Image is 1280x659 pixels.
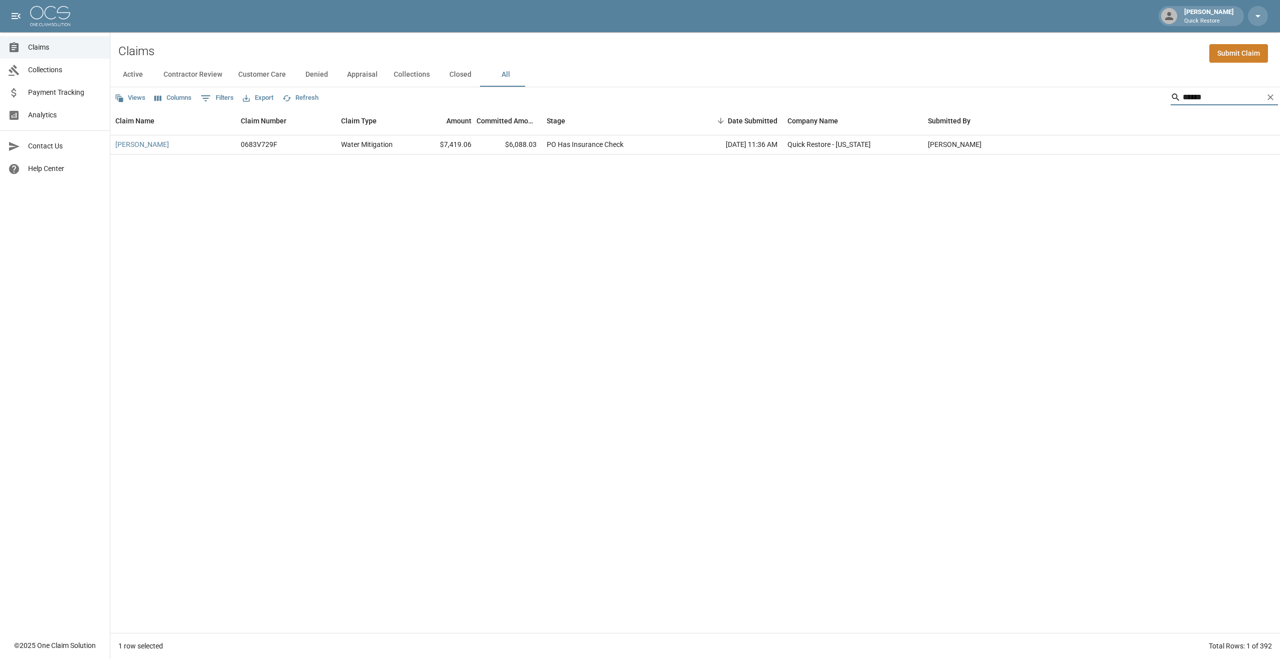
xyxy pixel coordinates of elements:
div: Stage [547,107,565,135]
button: Denied [294,63,339,87]
div: Company Name [787,107,838,135]
h2: Claims [118,44,154,59]
button: Show filters [198,90,236,106]
span: Collections [28,65,102,75]
button: Collections [386,63,438,87]
p: Quick Restore [1184,17,1234,26]
span: Claims [28,42,102,53]
div: dynamic tabs [110,63,1280,87]
button: Clear [1263,90,1278,105]
div: Date Submitted [692,107,782,135]
div: 1 row selected [118,641,163,651]
div: PO Has Insurance Check [547,139,623,149]
a: Submit Claim [1209,44,1268,63]
div: [PERSON_NAME] [1180,7,1238,25]
div: Quick Restore - Colorado [787,139,871,149]
div: Company Name [782,107,923,135]
div: Submitted By [928,107,971,135]
div: Stage [542,107,692,135]
div: Claim Name [115,107,154,135]
div: Committed Amount [476,107,542,135]
a: [PERSON_NAME] [115,139,169,149]
div: Claim Number [236,107,336,135]
div: Date Submitted [728,107,777,135]
button: Contractor Review [155,63,230,87]
img: ocs-logo-white-transparent.png [30,6,70,26]
button: Views [112,90,148,106]
div: $6,088.03 [476,135,542,154]
div: Claim Type [336,107,411,135]
div: $7,419.06 [411,135,476,154]
button: Active [110,63,155,87]
div: Search [1171,89,1278,107]
button: Customer Care [230,63,294,87]
button: Sort [714,114,728,128]
span: Analytics [28,110,102,120]
div: Claim Number [241,107,286,135]
button: Export [240,90,276,106]
button: Closed [438,63,483,87]
div: Amount [446,107,471,135]
div: Water Mitigation [341,139,393,149]
button: open drawer [6,6,26,26]
div: Claim Type [341,107,377,135]
span: Contact Us [28,141,102,151]
button: All [483,63,528,87]
span: Payment Tracking [28,87,102,98]
button: Select columns [152,90,194,106]
div: Total Rows: 1 of 392 [1209,641,1272,651]
div: Michelle Martinez [928,139,982,149]
div: Committed Amount [476,107,537,135]
span: Help Center [28,163,102,174]
div: Amount [411,107,476,135]
div: [DATE] 11:36 AM [692,135,782,154]
div: Claim Name [110,107,236,135]
button: Appraisal [339,63,386,87]
div: © 2025 One Claim Solution [14,640,96,650]
div: Submitted By [923,107,1048,135]
button: Refresh [280,90,321,106]
div: 0683V729F [241,139,277,149]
